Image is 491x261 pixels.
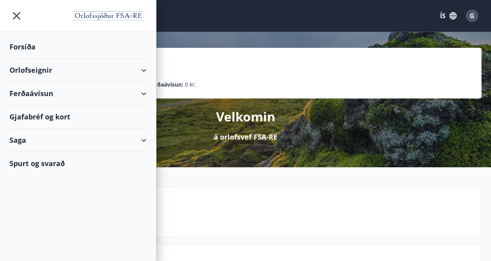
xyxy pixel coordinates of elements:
button: menu [9,9,24,23]
p: á orlofsvef FSA-RE [214,132,277,142]
div: Forsíða [9,35,147,59]
img: union_logo [70,9,147,25]
span: 0 kr. [185,80,196,89]
span: G [470,11,474,20]
div: Gjafabréf og kort [9,105,147,129]
p: Næstu helgi [68,206,475,220]
div: Ferðaávísun [9,82,147,105]
div: Orlofseignir [9,59,147,82]
button: ÍS [436,9,461,23]
button: G [463,6,482,25]
div: Saga [9,129,147,152]
p: Velkomin [216,108,275,125]
p: Ferðaávísun : [149,80,183,89]
div: Spurt og svarað [9,152,147,175]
